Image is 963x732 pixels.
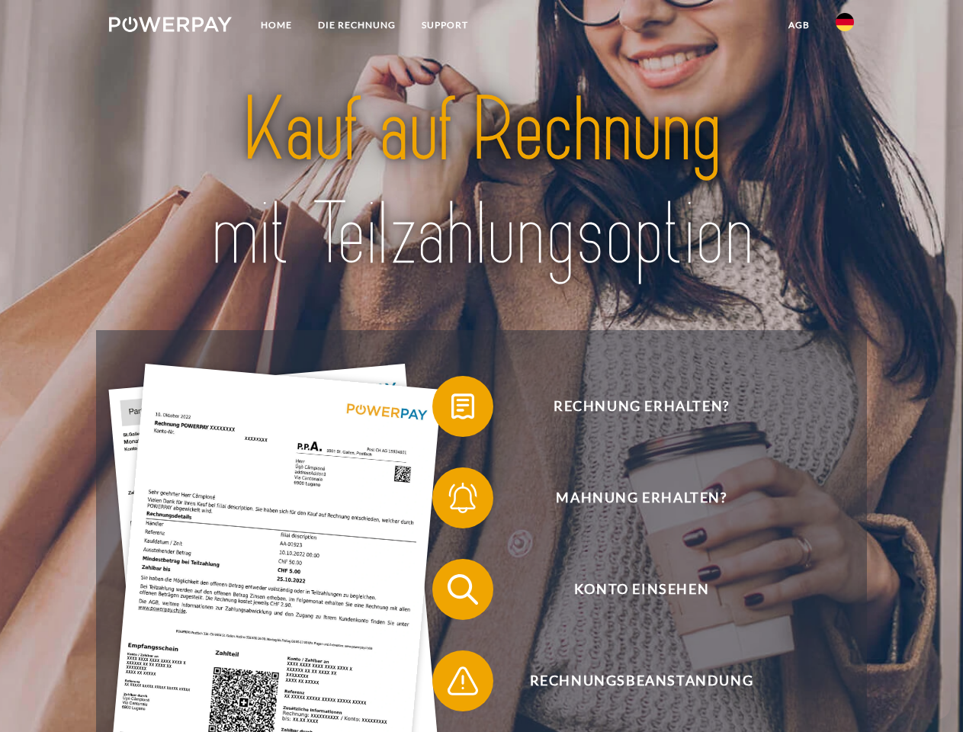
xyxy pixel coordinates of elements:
span: Konto einsehen [454,559,828,620]
img: qb_search.svg [444,570,482,608]
button: Rechnungsbeanstandung [432,650,829,711]
img: logo-powerpay-white.svg [109,17,232,32]
button: Konto einsehen [432,559,829,620]
a: SUPPORT [409,11,481,39]
img: qb_warning.svg [444,662,482,700]
button: Mahnung erhalten? [432,467,829,528]
a: DIE RECHNUNG [305,11,409,39]
span: Mahnung erhalten? [454,467,828,528]
a: Home [248,11,305,39]
img: de [836,13,854,31]
button: Rechnung erhalten? [432,376,829,437]
img: qb_bill.svg [444,387,482,425]
img: qb_bell.svg [444,479,482,517]
span: Rechnungsbeanstandung [454,650,828,711]
a: agb [775,11,823,39]
span: Rechnung erhalten? [454,376,828,437]
img: title-powerpay_de.svg [146,73,817,292]
iframe: Button to launch messaging window [902,671,951,720]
